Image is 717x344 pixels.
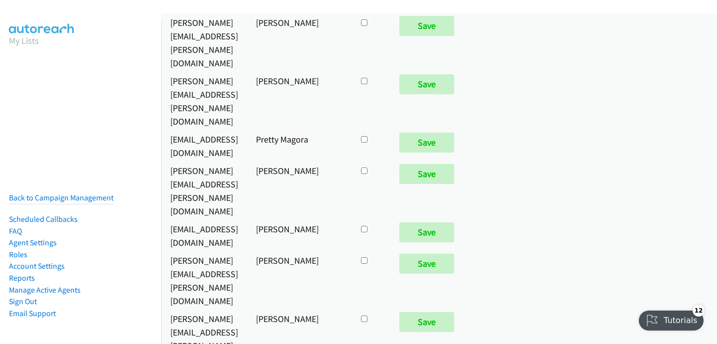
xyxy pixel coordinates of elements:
[9,214,78,224] a: Scheduled Callbacks
[247,251,350,310] td: [PERSON_NAME]
[399,74,454,94] input: Save
[9,285,81,295] a: Manage Active Agents
[9,297,37,306] a: Sign Out
[9,238,57,247] a: Agent Settings
[9,193,114,202] a: Back to Campaign Management
[161,251,247,310] td: [PERSON_NAME][EMAIL_ADDRESS][PERSON_NAME][DOMAIN_NAME]
[9,35,39,46] a: My Lists
[161,72,247,130] td: [PERSON_NAME][EMAIL_ADDRESS][PERSON_NAME][DOMAIN_NAME]
[161,220,247,251] td: [EMAIL_ADDRESS][DOMAIN_NAME]
[247,72,350,130] td: [PERSON_NAME]
[399,222,454,242] input: Save
[399,254,454,274] input: Save
[399,164,454,184] input: Save
[9,261,65,271] a: Account Settings
[161,13,247,72] td: [PERSON_NAME][EMAIL_ADDRESS][PERSON_NAME][DOMAIN_NAME]
[247,13,350,72] td: [PERSON_NAME]
[399,133,454,153] input: Save
[9,309,56,318] a: Email Support
[9,250,27,259] a: Roles
[399,16,454,36] input: Save
[9,226,22,236] a: FAQ
[247,130,350,162] td: Pretty Magora
[633,301,710,337] iframe: Checklist
[9,273,35,283] a: Reports
[399,312,454,332] input: Save
[161,162,247,220] td: [PERSON_NAME][EMAIL_ADDRESS][PERSON_NAME][DOMAIN_NAME]
[247,220,350,251] td: [PERSON_NAME]
[247,162,350,220] td: [PERSON_NAME]
[161,130,247,162] td: [EMAIL_ADDRESS][DOMAIN_NAME]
